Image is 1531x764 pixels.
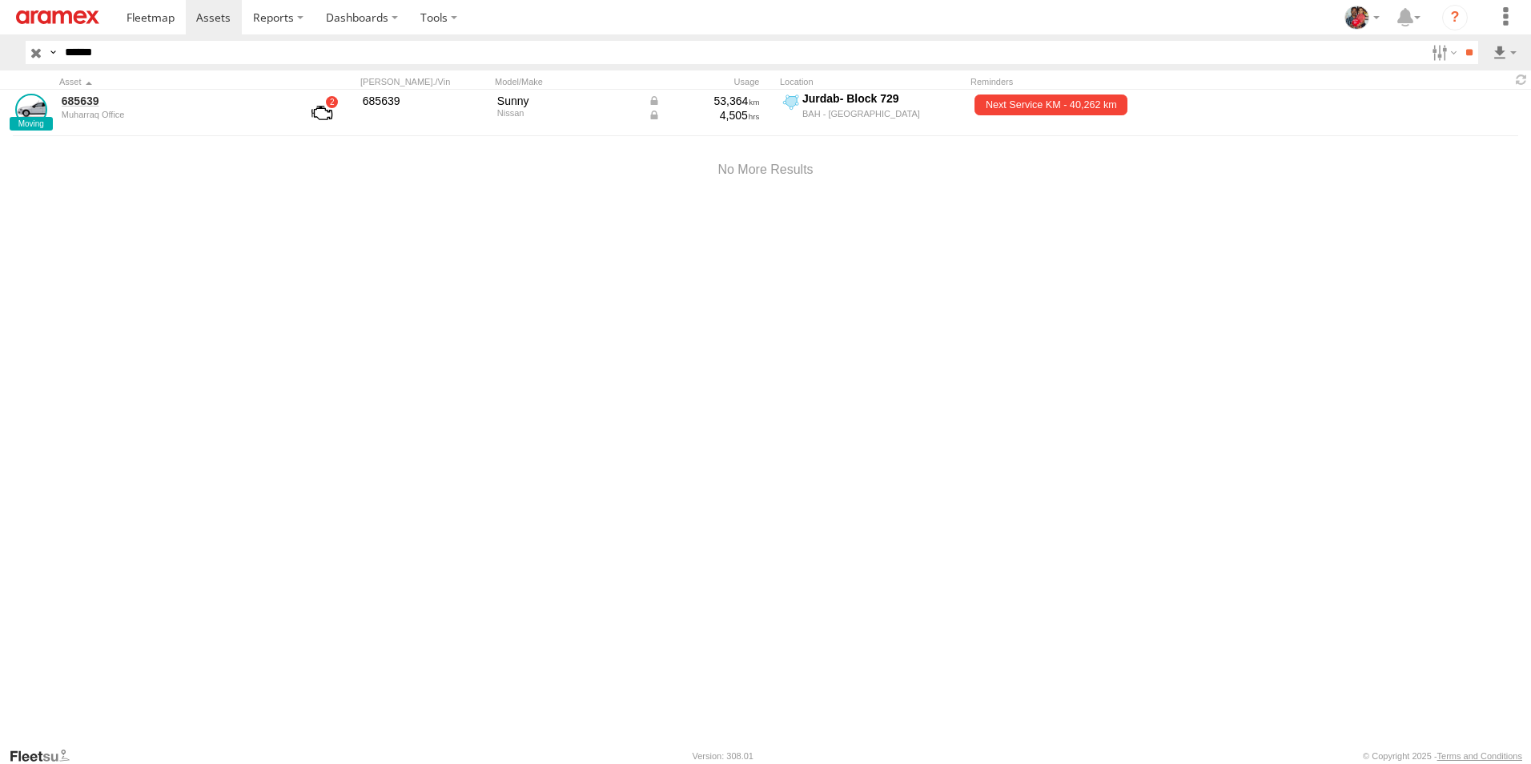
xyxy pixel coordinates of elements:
a: View Asset with Fault/s [292,94,352,132]
i: ? [1442,5,1468,30]
div: © Copyright 2025 - [1363,751,1522,761]
div: Data from Vehicle CANbus [648,94,760,108]
div: Sunny [497,94,637,108]
div: Model/Make [495,76,639,87]
label: Search Filter Options [1425,41,1460,64]
div: Usage [645,76,774,87]
span: Next Service KM - 40,262 km [974,94,1127,115]
div: Click to Sort [59,76,283,87]
a: Visit our Website [9,748,82,764]
label: Export results as... [1491,41,1518,64]
div: Data from Vehicle CANbus [648,108,760,123]
img: aramex-logo.svg [16,10,99,24]
div: Reminders [970,76,1227,87]
a: 685639 [62,94,281,108]
div: 685639 [363,94,486,108]
div: BAH - [GEOGRAPHIC_DATA] [802,108,962,119]
span: Refresh [1512,72,1531,87]
div: Location [780,76,964,87]
a: View Asset Details [15,94,47,126]
div: undefined [62,110,281,119]
div: Moncy Varghese [1339,6,1385,30]
div: Nissan [497,108,637,118]
a: Terms and Conditions [1437,751,1522,761]
label: Search Query [46,41,59,64]
label: Click to View Current Location [780,91,964,135]
div: [PERSON_NAME]./Vin [360,76,488,87]
div: Version: 308.01 [693,751,753,761]
div: Jurdab- Block 729 [802,91,962,106]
